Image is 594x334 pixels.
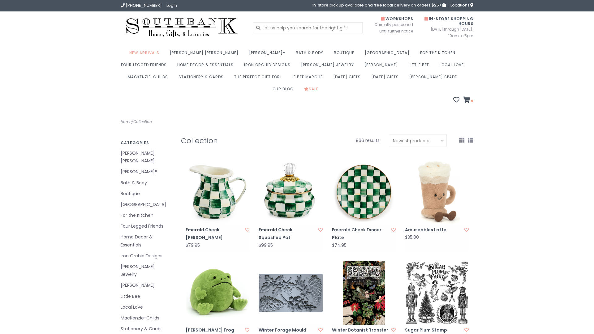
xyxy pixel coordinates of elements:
[121,252,172,260] a: Iron Orchid Designs
[422,26,473,39] span: [DATE] through [DATE]: 10am to 5pm
[332,243,346,248] div: $74.95
[391,227,396,233] a: Add to wishlist
[424,16,473,26] span: In-Store Shopping Hours
[245,327,249,333] a: Add to wishlist
[121,179,172,187] a: Bath & Body
[332,326,390,334] a: Winter Botanist Transfer
[249,49,288,61] a: [PERSON_NAME]®
[332,261,396,325] img: Winter Botanist Transfer
[170,49,242,61] a: [PERSON_NAME] [PERSON_NAME]
[253,22,363,33] input: Let us help you search for the right gift!
[179,73,227,85] a: Stationery & Cards
[470,98,473,103] span: 0
[121,293,172,300] a: Little Bee
[244,61,294,73] a: Iron Orchid Designs
[116,118,297,125] div: /
[259,161,322,225] img: Emerald Check Squashed Pot
[234,73,284,85] a: The perfect gift for:
[356,137,380,143] span: 866 results
[128,73,171,85] a: MacKenzie-Childs
[367,21,413,34] span: Currently postponed until further notice
[405,235,419,240] div: $35.00
[365,49,413,61] a: [GEOGRAPHIC_DATA]
[121,325,172,333] a: Stationery & Cards
[332,226,390,242] a: Emerald Check Dinner Plate
[450,2,473,8] span: Locations
[121,201,172,208] a: [GEOGRAPHIC_DATA]
[334,49,357,61] a: Boutique
[318,327,323,333] a: Add to wishlist
[245,227,249,233] a: Add to wishlist
[181,137,312,145] h1: Collection
[166,2,177,8] a: Login
[364,61,401,73] a: [PERSON_NAME]
[121,61,170,73] a: Four Legged Friends
[463,97,473,104] a: 0
[126,2,162,8] span: [PHONE_NUMBER]
[409,73,460,85] a: [PERSON_NAME] Spade
[333,73,364,85] a: [DATE] Gifts
[121,168,172,176] a: [PERSON_NAME]®
[259,261,322,325] img: Winter Forage Mould
[186,243,200,248] div: $79.95
[332,161,396,225] img: Emerald Check Dinner Plate
[420,49,458,61] a: For the Kitchen
[440,61,467,73] a: Local Love
[186,161,249,225] img: Emerald Check Creamer
[121,222,172,230] a: Four Legged Friends
[186,261,249,325] img: Ricky Rain Frog
[391,327,396,333] a: Add to wishlist
[121,263,172,278] a: [PERSON_NAME] Jewelry
[121,2,162,8] a: [PHONE_NUMBER]
[133,119,152,124] a: Collection
[121,303,172,311] a: Local Love
[121,281,172,289] a: [PERSON_NAME]
[121,119,131,124] a: Home
[121,314,172,322] a: MacKenzie-Childs
[312,3,446,7] span: in-store pick up available and free local delivery on orders $25+
[405,226,463,234] a: Amuseables Latte
[318,227,323,233] a: Add to wishlist
[405,326,463,334] a: Sugar Plum Stamp
[273,85,297,97] a: Our Blog
[448,3,473,7] a: Locations
[259,243,273,248] div: $99.95
[371,73,402,85] a: [DATE] Gifts
[121,141,172,145] h3: Categories
[259,226,316,242] a: Emerald Check Squashed Pot
[405,161,469,225] img: Amuseables Latte
[177,61,237,73] a: Home Decor & Essentials
[405,261,469,325] img: Sugar Plum Stamp
[292,73,326,85] a: Le Bee Marché
[186,226,243,242] a: Emerald Check [PERSON_NAME]
[296,49,326,61] a: Bath & Body
[259,326,316,334] a: Winter Forage Mould
[121,212,172,219] a: For the Kitchen
[464,227,469,233] a: Add to wishlist
[464,327,469,333] a: Add to wishlist
[121,233,172,249] a: Home Decor & Essentials
[129,49,162,61] a: New Arrivals
[121,149,172,165] a: [PERSON_NAME] [PERSON_NAME]
[304,85,321,97] a: Sale
[121,190,172,198] a: Boutique
[186,326,243,334] a: [PERSON_NAME] Frog
[301,61,357,73] a: [PERSON_NAME] Jewelry
[409,61,432,73] a: Little Bee
[381,16,413,21] span: Workshops
[121,16,243,39] img: Southbank Gift Company -- Home, Gifts, and Luxuries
